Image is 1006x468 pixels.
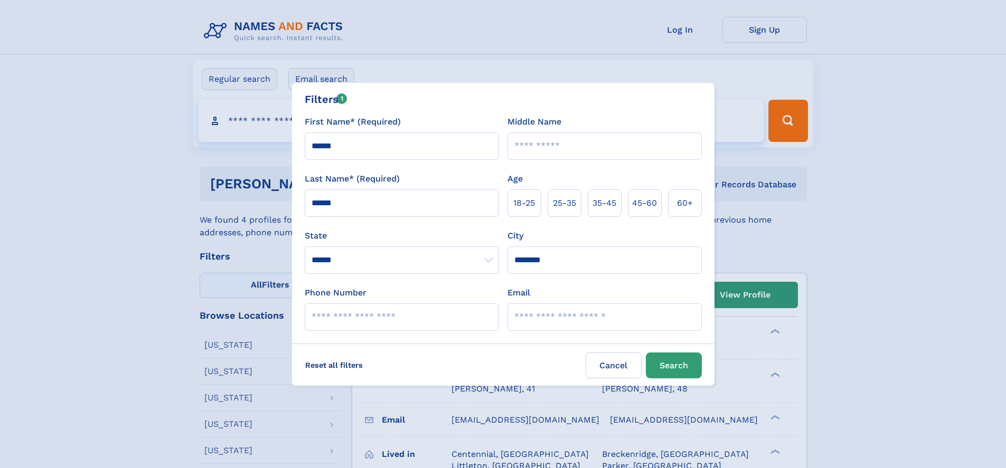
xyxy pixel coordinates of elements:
[677,197,693,209] span: 60+
[507,286,530,299] label: Email
[553,197,576,209] span: 25‑35
[646,352,702,378] button: Search
[507,173,523,185] label: Age
[305,286,366,299] label: Phone Number
[507,230,523,242] label: City
[513,197,535,209] span: 18‑25
[632,197,657,209] span: 45‑60
[305,91,347,107] div: Filters
[593,197,616,209] span: 35‑45
[305,173,400,185] label: Last Name* (Required)
[305,230,499,242] label: State
[298,352,370,378] label: Reset all filters
[507,116,561,128] label: Middle Name
[586,352,642,378] label: Cancel
[305,116,401,128] label: First Name* (Required)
